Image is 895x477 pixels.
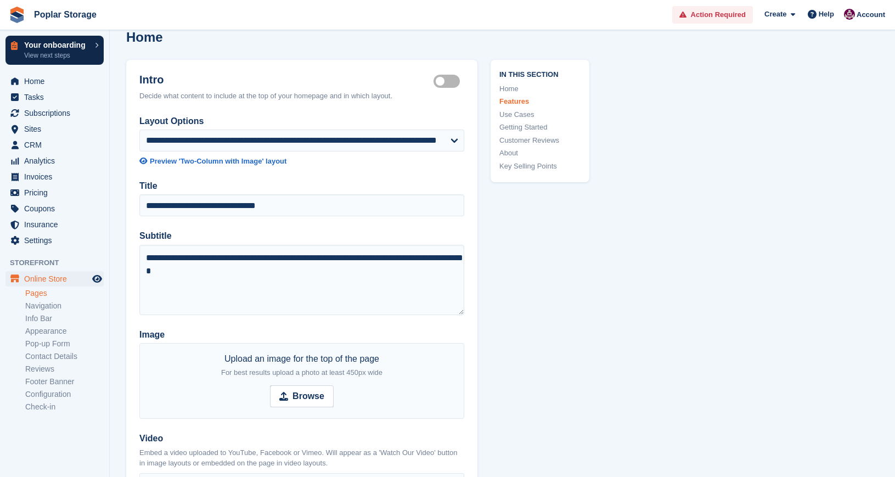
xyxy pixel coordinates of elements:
[25,288,104,299] a: Pages
[139,91,464,102] div: Decide what content to include at the top of your homepage and in which layout.
[139,73,434,86] h2: Intro
[25,301,104,311] a: Navigation
[499,83,581,94] a: Home
[844,9,855,20] img: Kat Palmer
[139,179,464,193] label: Title
[24,185,90,200] span: Pricing
[24,201,90,216] span: Coupons
[24,41,89,49] p: Your onboarding
[499,122,581,133] a: Getting Started
[24,233,90,248] span: Settings
[691,9,746,20] span: Action Required
[499,69,581,79] span: In this section
[24,217,90,232] span: Insurance
[24,105,90,121] span: Subscriptions
[5,121,104,137] a: menu
[139,447,464,469] p: Embed a video uploaded to YouTube, Facebook or Vimeo. Will appear as a 'Watch Our Video' button i...
[5,271,104,287] a: menu
[819,9,834,20] span: Help
[25,402,104,412] a: Check-in
[91,272,104,285] a: Preview store
[139,156,464,167] a: Preview 'Two-Column with Image' layout
[5,169,104,184] a: menu
[499,148,581,159] a: About
[150,156,286,167] div: Preview 'Two-Column with Image' layout
[139,328,464,341] label: Image
[5,201,104,216] a: menu
[139,432,464,445] label: Video
[24,74,90,89] span: Home
[221,368,382,377] span: For best results upload a photo at least 450px wide
[292,390,324,403] strong: Browse
[434,81,464,82] label: Hero section active
[672,6,753,24] a: Action Required
[139,229,464,243] label: Subtitle
[30,5,101,24] a: Poplar Storage
[24,121,90,137] span: Sites
[25,389,104,400] a: Configuration
[270,385,334,407] input: Browse
[5,105,104,121] a: menu
[9,7,25,23] img: stora-icon-8386f47178a22dfd0bd8f6a31ec36ba5ce8667c1dd55bd0f319d3a0aa187defe.svg
[5,74,104,89] a: menu
[24,271,90,287] span: Online Store
[24,137,90,153] span: CRM
[24,153,90,169] span: Analytics
[499,109,581,120] a: Use Cases
[5,137,104,153] a: menu
[499,96,581,107] a: Features
[126,30,163,44] h1: Home
[857,9,885,20] span: Account
[24,50,89,60] p: View next steps
[24,169,90,184] span: Invoices
[5,36,104,65] a: Your onboarding View next steps
[5,89,104,105] a: menu
[25,339,104,349] a: Pop-up Form
[25,364,104,374] a: Reviews
[25,377,104,387] a: Footer Banner
[5,233,104,248] a: menu
[25,313,104,324] a: Info Bar
[499,135,581,146] a: Customer Reviews
[5,217,104,232] a: menu
[221,352,382,379] div: Upload an image for the top of the page
[139,115,464,128] label: Layout Options
[5,153,104,169] a: menu
[5,185,104,200] a: menu
[24,89,90,105] span: Tasks
[499,161,581,172] a: Key Selling Points
[10,257,109,268] span: Storefront
[25,326,104,336] a: Appearance
[764,9,786,20] span: Create
[25,351,104,362] a: Contact Details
